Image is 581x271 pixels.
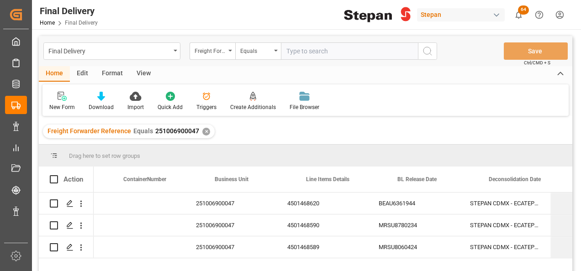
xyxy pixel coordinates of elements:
[368,193,459,214] div: BEAU6361944
[39,66,70,82] div: Home
[524,59,550,66] span: Ctrl/CMD + S
[63,175,83,183] div: Action
[397,176,437,182] span: BL Release Date
[39,193,94,214] div: Press SPACE to select this row.
[185,236,276,258] div: 251006900047
[123,176,166,182] span: ContainerNumber
[230,103,276,111] div: Create Additionals
[504,42,568,60] button: Save
[39,214,94,236] div: Press SPACE to select this row.
[70,66,95,82] div: Edit
[155,127,199,135] span: 251006900047
[418,42,437,60] button: search button
[459,193,550,214] div: STEPAN CDMX - ECATEPEC
[235,42,281,60] button: open menu
[190,42,235,60] button: open menu
[276,214,368,236] div: 4501468590
[518,5,529,15] span: 64
[133,127,153,135] span: Equals
[276,236,368,258] div: 4501468589
[40,20,55,26] a: Home
[158,103,183,111] div: Quick Add
[48,45,170,56] div: Final Delivery
[49,103,75,111] div: New Form
[281,42,418,60] input: Type to search
[344,7,411,23] img: Stepan_Company_logo.svg.png_1713531530.png
[185,193,276,214] div: 251006900047
[368,236,459,258] div: MRSU8060424
[368,214,459,236] div: MRSU8780234
[43,42,180,60] button: open menu
[290,103,319,111] div: File Browser
[95,66,130,82] div: Format
[69,152,140,159] span: Drag here to set row groups
[127,103,144,111] div: Import
[185,214,276,236] div: 251006900047
[459,214,550,236] div: STEPAN CDMX - ECATEPEC
[459,236,550,258] div: STEPAN CDMX - ECATEPEC
[306,176,349,182] span: Line Items Details
[130,66,158,82] div: View
[40,4,98,18] div: Final Delivery
[202,128,210,135] div: ✕
[215,176,248,182] span: Business Unit
[276,193,368,214] div: 4501468620
[39,236,94,258] div: Press SPACE to select this row.
[508,5,529,25] button: show 64 new notifications
[195,45,226,55] div: Freight Forwarder Reference
[48,127,131,135] span: Freight Forwarder Reference
[196,103,217,111] div: Triggers
[489,176,541,182] span: Deconsolidation Date
[417,6,508,23] button: Stepan
[417,8,505,21] div: Stepan
[529,5,549,25] button: Help Center
[240,45,271,55] div: Equals
[89,103,114,111] div: Download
